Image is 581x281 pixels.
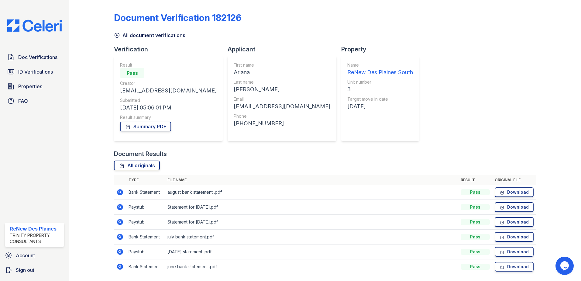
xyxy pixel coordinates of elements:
[114,12,242,23] div: Document Verification 182126
[114,32,185,39] a: All document verifications
[461,264,490,270] div: Pass
[18,83,42,90] span: Properties
[495,187,534,197] a: Download
[120,97,217,103] div: Submitted
[5,95,64,107] a: FAQ
[126,230,165,245] td: Bank Statement
[2,264,67,276] a: Sign out
[347,102,413,111] div: [DATE]
[2,19,67,32] img: CE_Logo_Blue-a8612792a0a2168367f1c8372b55b34899dd931a85d93a1a3d3e32e68fde9ad4.png
[165,230,458,245] td: july bank statement.pdf
[165,259,458,274] td: june bank statement .pdf
[347,68,413,77] div: ReNew Des Plaines South
[2,249,67,262] a: Account
[495,247,534,257] a: Download
[461,204,490,210] div: Pass
[126,245,165,259] td: Paystub
[18,54,57,61] span: Doc Verifications
[114,150,167,158] div: Document Results
[492,175,536,185] th: Original file
[120,122,171,131] a: Summary PDF
[120,68,144,78] div: Pass
[120,103,217,112] div: [DATE] 05:06:01 PM
[5,66,64,78] a: ID Verifications
[126,215,165,230] td: Paystub
[5,80,64,92] a: Properties
[234,96,330,102] div: Email
[495,217,534,227] a: Download
[234,85,330,94] div: [PERSON_NAME]
[234,68,330,77] div: Ariana
[126,259,165,274] td: Bank Statement
[165,175,458,185] th: File name
[114,161,160,170] a: All originals
[461,249,490,255] div: Pass
[555,257,575,275] iframe: chat widget
[495,232,534,242] a: Download
[5,51,64,63] a: Doc Verifications
[126,185,165,200] td: Bank Statement
[495,202,534,212] a: Download
[126,200,165,215] td: Paystub
[234,119,330,128] div: [PHONE_NUMBER]
[461,219,490,225] div: Pass
[16,266,34,274] span: Sign out
[347,96,413,102] div: Target move in date
[165,200,458,215] td: Statement for [DATE].pdf
[18,97,28,105] span: FAQ
[234,79,330,85] div: Last name
[126,175,165,185] th: Type
[10,225,62,232] div: ReNew Des Plaines
[461,189,490,195] div: Pass
[165,245,458,259] td: [DATE] statement .pdf
[347,85,413,94] div: 3
[114,45,228,54] div: Verification
[347,79,413,85] div: Unit number
[234,102,330,111] div: [EMAIL_ADDRESS][DOMAIN_NAME]
[120,80,217,86] div: Creator
[347,62,413,77] a: Name ReNew Des Plaines South
[461,234,490,240] div: Pass
[234,62,330,68] div: First name
[10,232,62,245] div: Trinity Property Consultants
[120,62,217,68] div: Result
[341,45,424,54] div: Property
[458,175,492,185] th: Result
[120,114,217,120] div: Result summary
[234,113,330,119] div: Phone
[165,185,458,200] td: august bank statement .pdf
[228,45,341,54] div: Applicant
[495,262,534,272] a: Download
[120,86,217,95] div: [EMAIL_ADDRESS][DOMAIN_NAME]
[165,215,458,230] td: Statement for [DATE].pdf
[18,68,53,75] span: ID Verifications
[16,252,35,259] span: Account
[347,62,413,68] div: Name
